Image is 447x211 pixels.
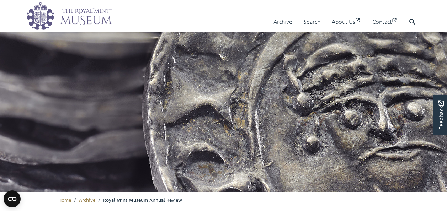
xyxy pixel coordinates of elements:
[304,12,320,32] a: Search
[437,101,445,130] span: Feedback
[4,190,21,207] button: Open CMP widget
[26,2,112,30] img: logo_wide.png
[58,196,71,203] a: Home
[103,196,182,203] span: Royal Mint Museum Annual Review
[372,12,398,32] a: Contact
[273,12,292,32] a: Archive
[332,12,361,32] a: About Us
[79,196,95,203] a: Archive
[433,95,447,135] a: Would you like to provide feedback?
